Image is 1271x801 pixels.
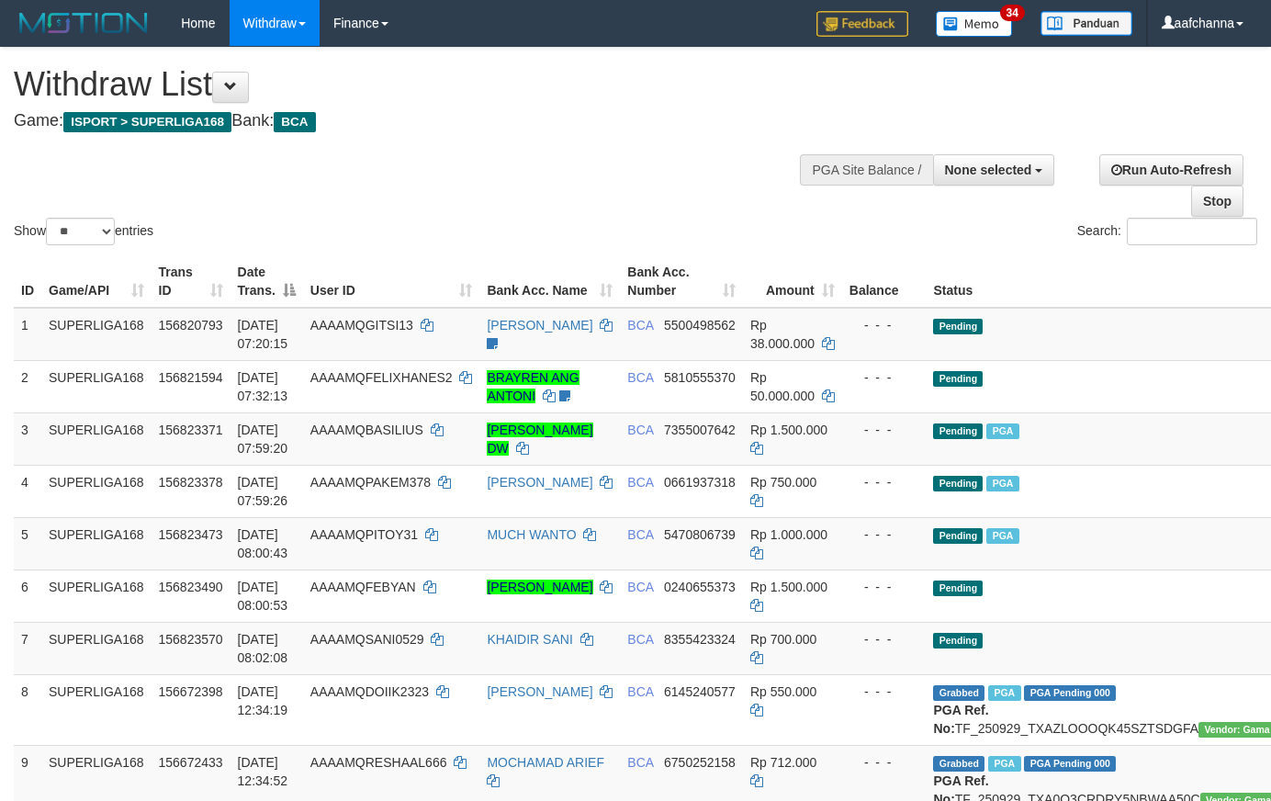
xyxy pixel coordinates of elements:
span: Rp 1.500.000 [750,580,827,594]
span: Rp 750.000 [750,475,816,490]
span: BCA [274,112,315,132]
span: Grabbed [933,756,984,772]
td: SUPERLIGA168 [41,674,152,745]
span: Pending [933,319,983,334]
td: SUPERLIGA168 [41,308,152,361]
span: [DATE] 12:34:19 [238,684,288,717]
span: BCA [627,684,653,699]
span: BCA [627,755,653,770]
span: 156823378 [159,475,223,490]
b: PGA Ref. No: [933,703,988,736]
span: Rp 550.000 [750,684,816,699]
span: 156820793 [159,318,223,333]
span: Rp 50.000.000 [750,370,815,403]
span: Marked by aafsoycanthlai [988,756,1020,772]
span: Rp 700.000 [750,632,816,647]
td: SUPERLIGA168 [41,570,152,622]
span: Marked by aafnonsreyleab [986,476,1018,491]
span: Rp 38.000.000 [750,318,815,351]
label: Search: [1077,218,1257,245]
span: Pending [933,476,983,491]
a: BRAYREN ANG ANTONI [487,370,579,403]
span: Marked by aafnonsreyleab [986,423,1018,439]
a: [PERSON_NAME] [487,318,592,333]
a: Run Auto-Refresh [1099,154,1243,186]
a: [PERSON_NAME] [487,580,592,594]
span: [DATE] 07:20:15 [238,318,288,351]
span: 156821594 [159,370,223,385]
img: Button%20Memo.svg [936,11,1013,37]
th: Date Trans.: activate to sort column descending [231,255,303,308]
th: Bank Acc. Number: activate to sort column ascending [620,255,743,308]
span: [DATE] 08:02:08 [238,632,288,665]
td: 8 [14,674,41,745]
th: User ID: activate to sort column ascending [303,255,480,308]
img: Feedback.jpg [816,11,908,37]
span: Copy 7355007642 to clipboard [664,423,736,437]
th: Trans ID: activate to sort column ascending [152,255,231,308]
span: 34 [1000,5,1025,21]
span: [DATE] 08:00:43 [238,527,288,560]
span: 156823371 [159,423,223,437]
span: BCA [627,475,653,490]
span: PGA Pending [1024,756,1116,772]
div: PGA Site Balance / [800,154,932,186]
span: AAAAMQDOIIK2323 [310,684,429,699]
span: AAAAMQFELIXHANES2 [310,370,453,385]
span: [DATE] 08:00:53 [238,580,288,613]
span: Copy 5500498562 to clipboard [664,318,736,333]
span: Pending [933,633,983,649]
span: 156823490 [159,580,223,594]
td: 3 [14,412,41,465]
span: 156672433 [159,755,223,770]
span: Copy 0240655373 to clipboard [664,580,736,594]
a: [PERSON_NAME] [487,475,592,490]
img: panduan.png [1040,11,1132,36]
span: Rp 1.500.000 [750,423,827,437]
span: BCA [627,580,653,594]
button: None selected [933,154,1055,186]
div: - - - [849,683,919,701]
span: 156823570 [159,632,223,647]
span: BCA [627,527,653,542]
div: - - - [849,753,919,772]
span: Copy 6145240577 to clipboard [664,684,736,699]
a: [PERSON_NAME] [487,684,592,699]
td: 1 [14,308,41,361]
input: Search: [1127,218,1257,245]
label: Show entries [14,218,153,245]
th: Amount: activate to sort column ascending [743,255,842,308]
span: [DATE] 12:34:52 [238,755,288,788]
span: None selected [945,163,1032,177]
span: Marked by aafsoycanthlai [988,685,1020,701]
select: Showentries [46,218,115,245]
div: - - - [849,316,919,334]
td: 5 [14,517,41,570]
span: ISPORT > SUPERLIGA168 [63,112,231,132]
div: - - - [849,525,919,544]
span: Marked by aafnonsreyleab [986,528,1018,544]
span: Pending [933,528,983,544]
span: Rp 712.000 [750,755,816,770]
span: 156823473 [159,527,223,542]
h4: Game: Bank: [14,112,829,130]
div: - - - [849,421,919,439]
span: [DATE] 07:59:20 [238,423,288,456]
span: Grabbed [933,685,984,701]
span: BCA [627,632,653,647]
div: - - - [849,578,919,596]
a: Stop [1191,186,1243,217]
a: MUCH WANTO [487,527,576,542]
span: AAAAMQSANI0529 [310,632,424,647]
span: Copy 5470806739 to clipboard [664,527,736,542]
span: Pending [933,371,983,387]
td: SUPERLIGA168 [41,360,152,412]
th: ID [14,255,41,308]
span: Pending [933,581,983,596]
span: PGA Pending [1024,685,1116,701]
td: 6 [14,570,41,622]
td: SUPERLIGA168 [41,517,152,570]
div: - - - [849,368,919,387]
h1: Withdraw List [14,66,829,103]
th: Game/API: activate to sort column ascending [41,255,152,308]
